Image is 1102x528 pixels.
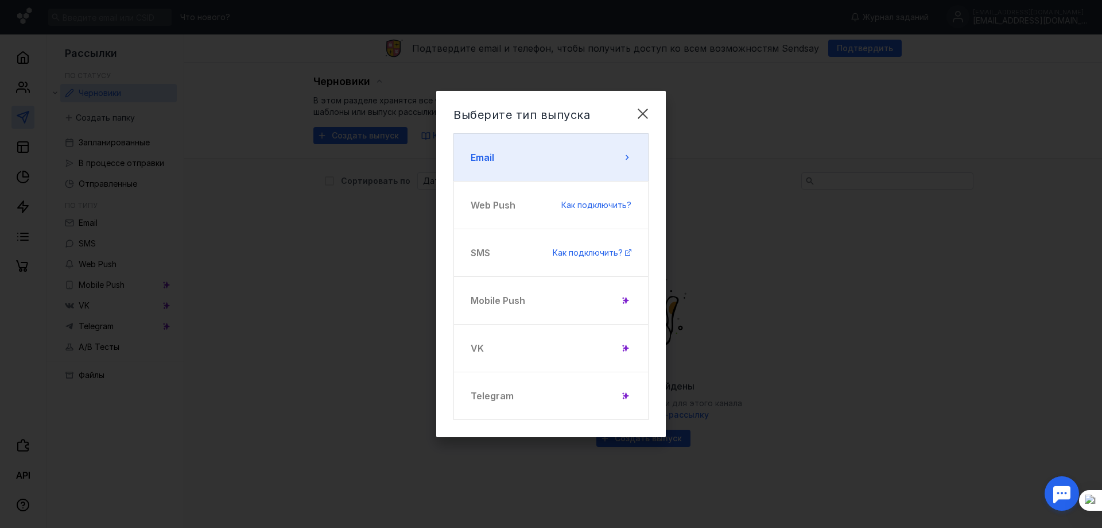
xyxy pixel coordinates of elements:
span: Как подключить? [553,248,623,257]
span: Email [471,151,494,164]
button: Email [453,133,649,182]
span: Выберите тип выпуска [453,108,590,122]
a: Как подключить? [553,247,631,259]
a: Как подключить? [561,199,631,211]
span: Как подключить? [561,200,631,210]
